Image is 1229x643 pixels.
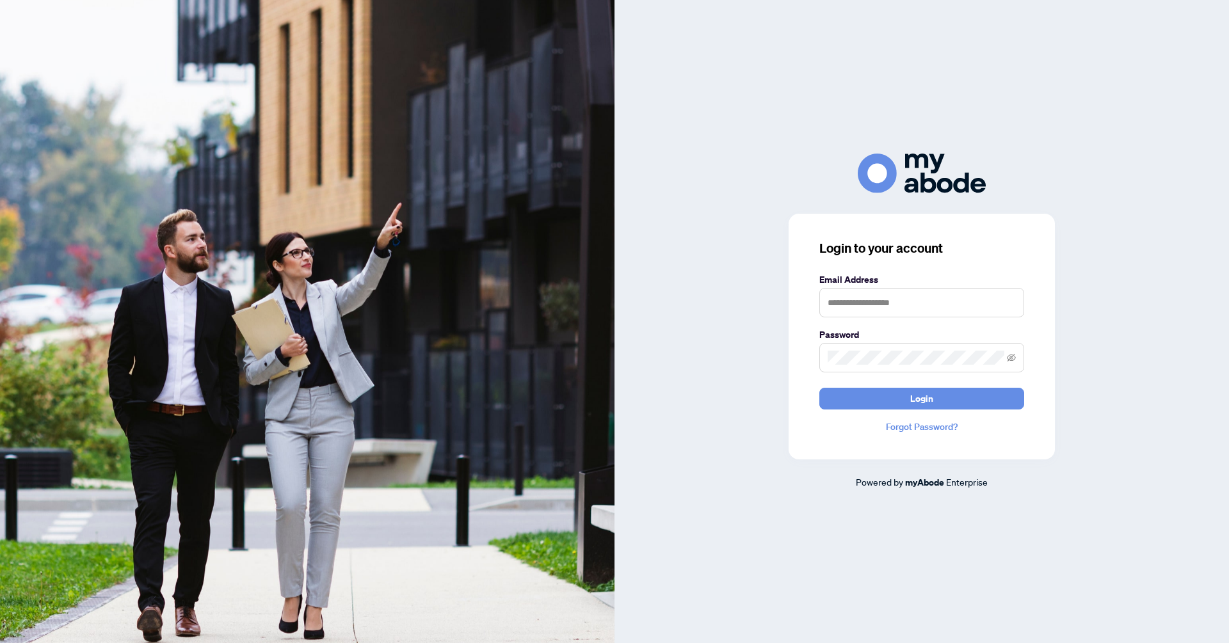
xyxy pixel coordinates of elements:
h3: Login to your account [819,239,1024,257]
button: Login [819,388,1024,409]
a: myAbode [905,475,944,489]
label: Email Address [819,273,1024,287]
span: Enterprise [946,476,988,488]
a: Forgot Password? [819,420,1024,434]
span: Login [910,388,933,409]
img: ma-logo [858,154,986,193]
span: Powered by [856,476,903,488]
label: Password [819,328,1024,342]
span: eye-invisible [1007,353,1016,362]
